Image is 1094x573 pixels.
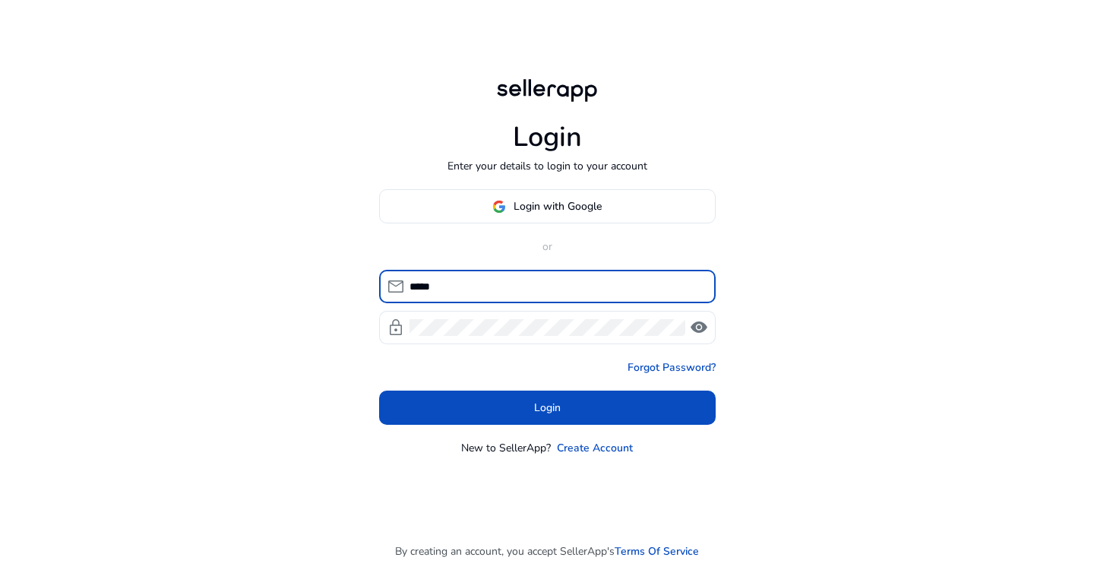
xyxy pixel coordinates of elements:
[690,318,708,337] span: visibility
[379,239,716,255] p: or
[557,440,633,456] a: Create Account
[513,121,582,154] h1: Login
[615,543,699,559] a: Terms Of Service
[387,277,405,296] span: mail
[628,359,716,375] a: Forgot Password?
[379,189,716,223] button: Login with Google
[387,318,405,337] span: lock
[379,391,716,425] button: Login
[514,198,602,214] span: Login with Google
[492,200,506,214] img: google-logo.svg
[534,400,561,416] span: Login
[447,158,647,174] p: Enter your details to login to your account
[461,440,551,456] p: New to SellerApp?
